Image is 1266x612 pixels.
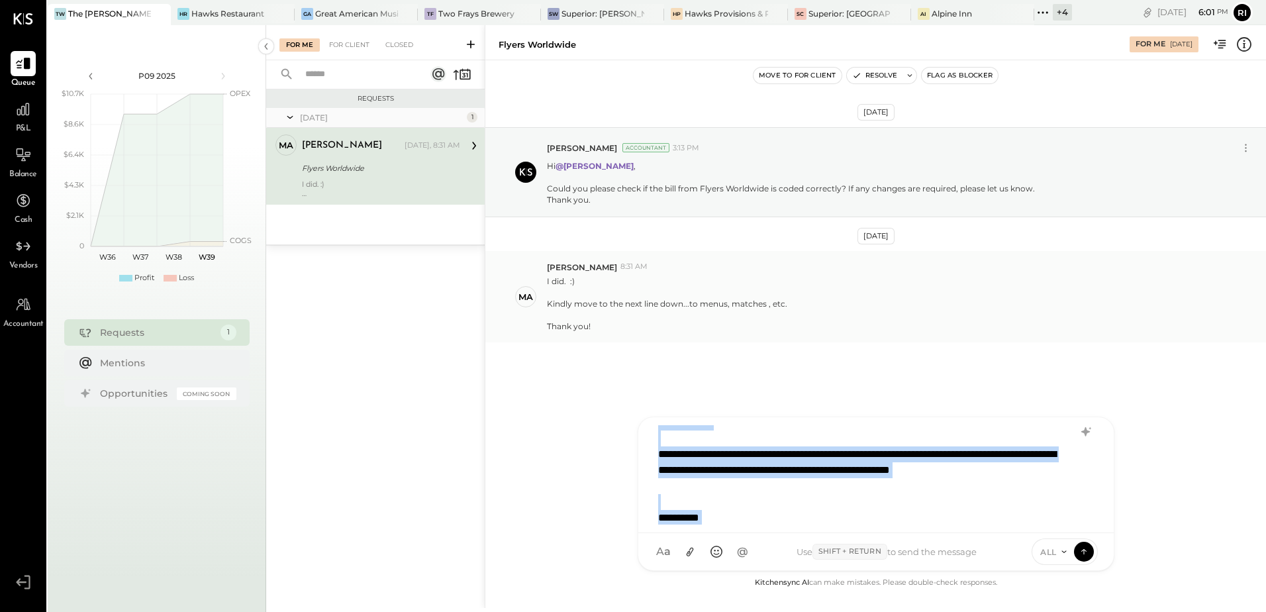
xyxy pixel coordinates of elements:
[857,228,895,244] div: [DATE]
[79,241,84,250] text: 0
[279,38,320,52] div: For Me
[100,356,230,370] div: Mentions
[16,123,31,135] span: P&L
[1232,2,1253,23] button: Ri
[438,8,514,19] div: Two Frays Brewery
[755,544,1019,560] div: Use to send the message
[547,276,787,332] p: I did. :)
[795,8,806,20] div: SC
[191,8,264,19] div: Hawks Restaurant
[198,252,215,262] text: W39
[64,119,84,128] text: $8.6K
[547,142,617,154] span: [PERSON_NAME]
[3,319,44,331] span: Accountant
[315,8,398,19] div: Great American Music Hall
[1,234,46,272] a: Vendors
[547,183,1035,194] div: Could you please check if the bill from Flyers Worldwide is coded correctly? If any changes are r...
[424,8,436,20] div: TF
[561,8,644,19] div: Superior: [PERSON_NAME]
[1,142,46,181] a: Balance
[664,545,671,558] span: a
[101,70,213,81] div: P09 2025
[177,8,189,20] div: HR
[547,262,617,273] span: [PERSON_NAME]
[922,68,998,83] button: Flag as Blocker
[322,38,376,52] div: For Client
[64,180,84,189] text: $4.3K
[302,179,460,198] div: I did. :)
[918,8,930,20] div: AI
[64,150,84,159] text: $6.4K
[754,68,842,83] button: Move to for client
[165,252,181,262] text: W38
[518,291,533,303] div: Ma
[1,292,46,331] a: Accountant
[273,94,478,103] div: Requests
[62,89,84,98] text: $10.7K
[302,162,456,175] div: Flyers Worldwide
[556,161,634,171] strong: @[PERSON_NAME]
[671,8,683,20] div: HP
[847,68,902,83] button: Resolve
[379,38,420,52] div: Closed
[220,325,236,340] div: 1
[66,211,84,220] text: $2.1K
[547,298,787,309] div: Kindly move to the next line down...to menus, matches , etc.
[1,51,46,89] a: Queue
[179,273,194,283] div: Loss
[499,38,576,51] div: Flyers Worldwide
[737,545,748,558] span: @
[547,321,787,332] div: Thank you!
[547,194,1035,205] div: Thank you.
[622,143,669,152] div: Accountant
[134,273,154,283] div: Profit
[1157,6,1228,19] div: [DATE]
[405,140,460,151] div: [DATE], 8:31 AM
[54,8,66,20] div: TW
[547,160,1035,206] p: Hi ,
[808,8,891,19] div: Superior: [GEOGRAPHIC_DATA]
[548,8,560,20] div: SW
[1053,4,1072,21] div: + 4
[1,188,46,227] a: Cash
[279,139,293,152] div: Ma
[1136,39,1165,50] div: For Me
[9,169,37,181] span: Balance
[300,112,463,123] div: [DATE]
[932,8,972,19] div: Alpine Inn
[302,139,382,152] div: [PERSON_NAME]
[1141,5,1154,19] div: copy link
[652,540,675,564] button: Aa
[132,252,148,262] text: W37
[301,8,313,20] div: GA
[230,236,252,245] text: COGS
[68,8,151,19] div: The [PERSON_NAME]
[731,540,755,564] button: @
[467,112,477,123] div: 1
[177,387,236,400] div: Coming Soon
[673,143,699,154] span: 3:13 PM
[1,97,46,135] a: P&L
[100,387,170,400] div: Opportunities
[685,8,767,19] div: Hawks Provisions & Public House
[15,215,32,227] span: Cash
[620,262,648,272] span: 8:31 AM
[230,89,251,98] text: OPEX
[11,77,36,89] span: Queue
[99,252,115,262] text: W36
[857,104,895,121] div: [DATE]
[812,544,887,560] span: Shift + Return
[1170,40,1193,49] div: [DATE]
[1040,546,1057,558] span: ALL
[100,326,214,339] div: Requests
[9,260,38,272] span: Vendors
